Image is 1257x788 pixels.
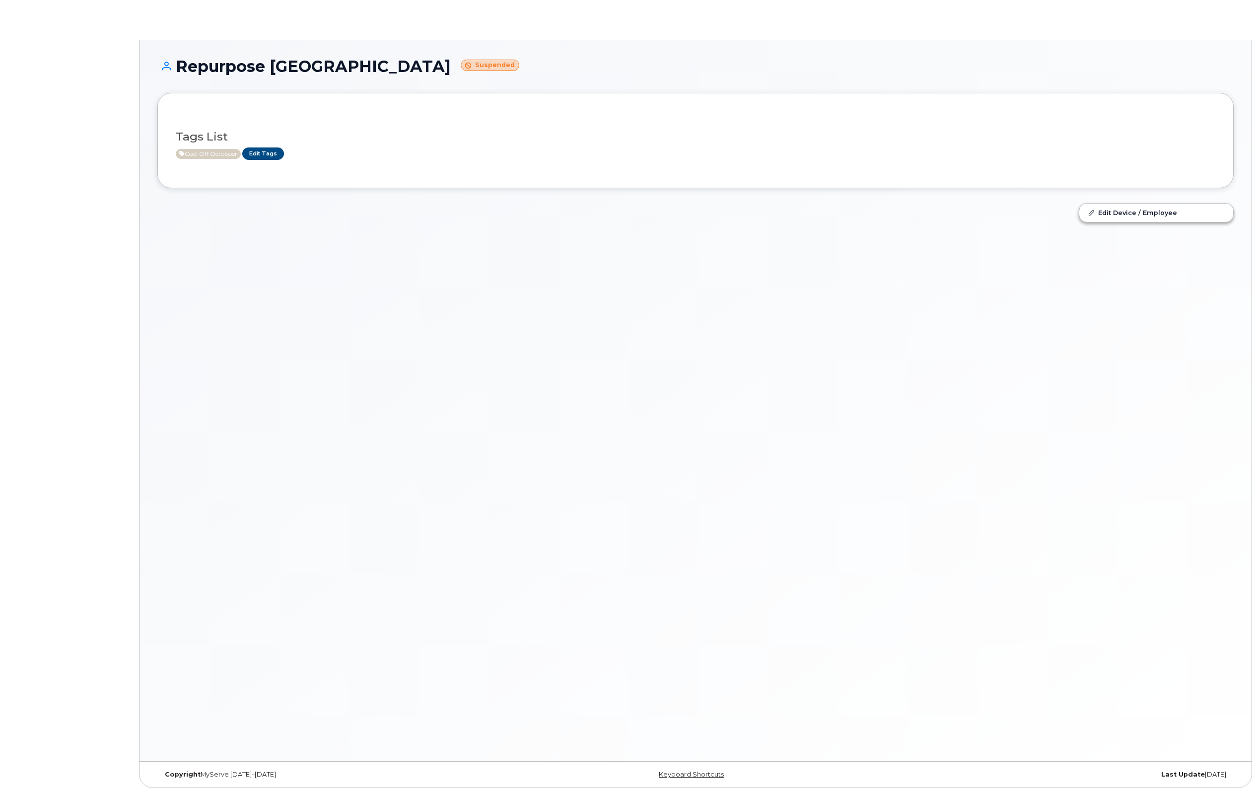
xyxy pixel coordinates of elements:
[875,771,1234,779] div: [DATE]
[165,771,201,778] strong: Copyright
[1079,204,1233,221] a: Edit Device / Employee
[176,149,241,159] span: Active
[157,58,1234,75] h1: Repurpose [GEOGRAPHIC_DATA]
[242,147,284,160] a: Edit Tags
[157,771,516,779] div: MyServe [DATE]–[DATE]
[659,771,724,778] a: Keyboard Shortcuts
[461,60,519,71] small: Suspended
[1161,771,1205,778] strong: Last Update
[176,131,1215,143] h3: Tags List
